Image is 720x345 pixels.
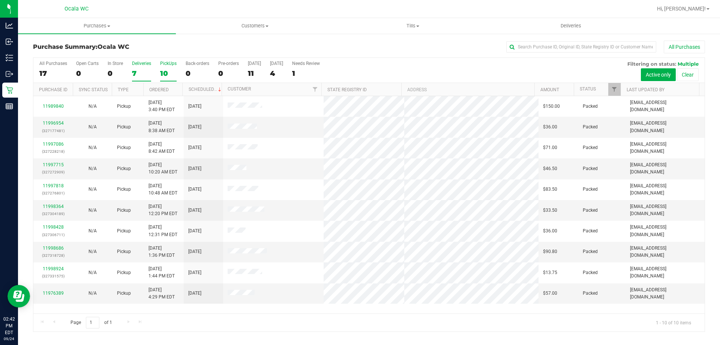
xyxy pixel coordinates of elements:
button: N/A [88,290,97,297]
span: $71.00 [543,144,557,151]
span: Not Applicable [88,249,97,254]
span: Page of 1 [64,317,118,328]
span: Pickup [117,103,131,110]
span: [DATE] [188,103,201,110]
span: Deliveries [550,23,591,29]
span: [EMAIL_ADDRESS][DOMAIN_NAME] [630,99,700,113]
span: Tills [334,23,491,29]
span: Not Applicable [88,270,97,275]
span: [DATE] [188,248,201,255]
span: Multiple [678,61,699,67]
span: Not Applicable [88,291,97,296]
div: 0 [76,69,99,78]
a: Filter [309,83,321,96]
a: Amount [540,87,559,92]
span: $90.80 [543,248,557,255]
span: Packed [583,290,598,297]
div: 0 [186,69,209,78]
p: 02:42 PM EDT [3,316,15,336]
inline-svg: Inbound [6,38,13,45]
input: Search Purchase ID, Original ID, State Registry ID or Customer Name... [506,41,656,53]
span: Not Applicable [88,166,97,171]
div: 7 [132,69,151,78]
span: Pickup [117,269,131,276]
span: [DATE] [188,165,201,172]
inline-svg: Retail [6,86,13,94]
div: Back-orders [186,61,209,66]
div: 0 [108,69,123,78]
p: (327177481) [38,127,68,134]
a: Customers [176,18,334,34]
span: Ocala WC [97,43,129,50]
a: Last Updated By [627,87,664,92]
p: (327304189) [38,210,68,217]
span: [EMAIL_ADDRESS][DOMAIN_NAME] [630,286,700,301]
inline-svg: Analytics [6,22,13,29]
button: N/A [88,227,97,235]
a: Ordered [149,87,169,92]
span: [DATE] 10:20 AM EDT [148,161,177,176]
button: N/A [88,248,97,255]
span: Filtering on status: [627,61,676,67]
span: [EMAIL_ADDRESS][DOMAIN_NAME] [630,265,700,280]
p: (327318728) [38,252,68,259]
span: Hi, [PERSON_NAME]! [657,6,706,12]
span: [DATE] 3:40 PM EDT [148,99,175,113]
span: [EMAIL_ADDRESS][DOMAIN_NAME] [630,203,700,217]
div: 11 [248,69,261,78]
span: Not Applicable [88,208,97,213]
span: [DATE] 12:31 PM EDT [148,224,177,238]
span: Pickup [117,124,131,131]
span: Packed [583,269,598,276]
a: Deliveries [492,18,650,34]
button: N/A [88,144,97,151]
span: Packed [583,124,598,131]
span: [DATE] 1:36 PM EDT [148,245,175,259]
span: [DATE] [188,144,201,151]
div: In Store [108,61,123,66]
span: Packed [583,186,598,193]
button: N/A [88,103,97,110]
span: [EMAIL_ADDRESS][DOMAIN_NAME] [630,120,700,134]
span: $150.00 [543,103,560,110]
div: 4 [270,69,283,78]
span: Not Applicable [88,145,97,150]
div: All Purchases [39,61,67,66]
span: Packed [583,248,598,255]
span: Not Applicable [88,228,97,234]
p: (327272909) [38,169,68,176]
span: [DATE] 4:29 PM EDT [148,286,175,301]
input: 1 [86,317,99,328]
span: [DATE] [188,207,201,214]
button: N/A [88,207,97,214]
div: Open Carts [76,61,99,66]
span: 1 - 10 of 10 items [650,317,697,328]
span: [DATE] [188,290,201,297]
button: N/A [88,124,97,131]
span: [DATE] [188,227,201,235]
iframe: Resource center [7,285,30,307]
a: 11998686 [43,246,64,251]
span: Pickup [117,186,131,193]
span: Pickup [117,207,131,214]
inline-svg: Outbound [6,70,13,78]
button: N/A [88,269,97,276]
a: Status [580,86,596,92]
div: [DATE] [248,61,261,66]
span: [EMAIL_ADDRESS][DOMAIN_NAME] [630,224,700,238]
span: $83.50 [543,186,557,193]
span: [EMAIL_ADDRESS][DOMAIN_NAME] [630,141,700,155]
button: N/A [88,186,97,193]
a: Customer [228,86,251,92]
span: [EMAIL_ADDRESS][DOMAIN_NAME] [630,182,700,197]
a: Purchase ID [39,87,67,92]
a: 11998428 [43,224,64,230]
div: 17 [39,69,67,78]
span: Packed [583,103,598,110]
span: $36.00 [543,124,557,131]
span: [DATE] 1:44 PM EDT [148,265,175,280]
span: Pickup [117,248,131,255]
span: Not Applicable [88,124,97,130]
span: [DATE] 8:42 AM EDT [148,141,175,155]
a: 11989840 [43,104,64,109]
